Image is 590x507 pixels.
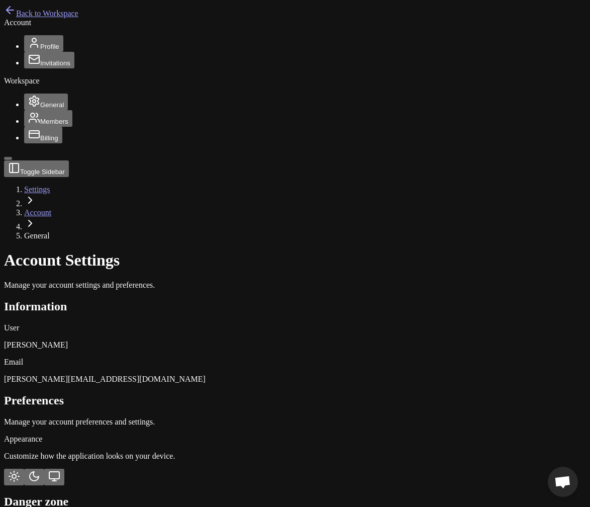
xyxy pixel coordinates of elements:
p: [PERSON_NAME] [4,341,586,350]
nav: breadcrumb [4,185,586,240]
a: Invitations [24,58,74,67]
span: Back to Workspace [16,9,78,18]
button: Toggle Sidebar [4,157,12,160]
span: Profile [40,43,59,50]
span: Invitations [40,59,70,67]
p: Manage your account preferences and settings. [4,417,586,427]
a: General [24,100,68,109]
span: General [24,231,50,240]
p: User [4,323,586,332]
button: Members [24,110,72,127]
button: Profile [24,35,63,52]
a: Back to Workspace [4,9,78,18]
a: Account [24,208,51,217]
p: [PERSON_NAME][EMAIL_ADDRESS][DOMAIN_NAME] [4,375,586,384]
div: Account [4,18,586,27]
button: Activer le mode clair [4,469,24,485]
button: Invitations [24,52,74,68]
h1: Account Settings [4,251,586,270]
p: Manage your account settings and preferences. [4,281,586,290]
h2: Information [4,300,586,313]
a: Profile [24,42,63,50]
button: General [24,94,68,110]
button: Billing [24,127,62,143]
h2: Preferences [4,394,586,407]
a: Members [24,117,72,125]
button: Utiliser les préférences système [44,469,64,485]
div: Open chat [548,467,578,497]
button: Toggle Sidebar [4,160,69,177]
span: Billing [40,134,58,142]
p: Appearance [4,435,586,444]
button: Activer le mode sombre [24,469,44,485]
span: Members [40,118,68,125]
div: Workspace [4,76,586,86]
span: General [40,101,64,109]
span: Toggle Sidebar [20,168,65,176]
a: Billing [24,133,62,142]
a: Settings [24,185,50,194]
p: Customize how the application looks on your device. [4,452,586,461]
p: Email [4,358,586,367]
